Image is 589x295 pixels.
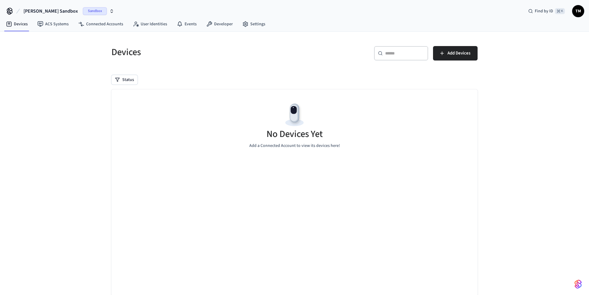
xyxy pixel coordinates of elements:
[83,7,107,15] span: Sandbox
[128,19,172,29] a: User Identities
[172,19,201,29] a: Events
[266,128,323,140] h5: No Devices Yet
[1,19,33,29] a: Devices
[111,46,291,58] h5: Devices
[111,75,138,85] button: Status
[201,19,238,29] a: Developer
[535,8,553,14] span: Find by ID
[572,5,584,17] button: TM
[555,8,565,14] span: ⌘ K
[433,46,478,61] button: Add Devices
[281,101,308,129] img: Devices Empty State
[73,19,128,29] a: Connected Accounts
[575,279,582,289] img: SeamLogoGradient.69752ec5.svg
[573,6,584,17] span: TM
[249,143,340,149] p: Add a Connected Account to view its devices here!
[238,19,270,29] a: Settings
[523,6,570,17] div: Find by ID⌘ K
[23,8,78,15] span: [PERSON_NAME] Sandbox
[33,19,73,29] a: ACS Systems
[447,49,470,57] span: Add Devices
